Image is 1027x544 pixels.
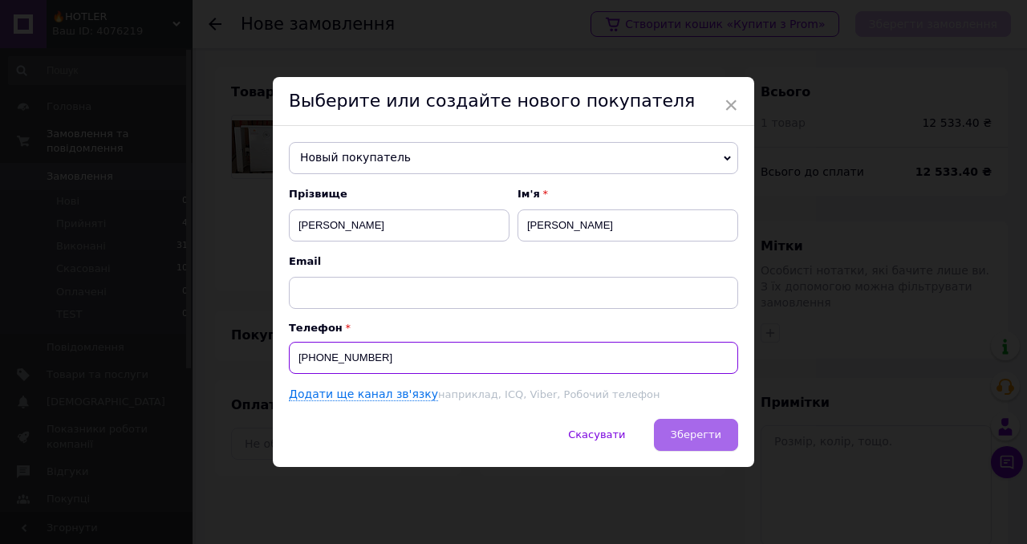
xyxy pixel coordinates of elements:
[438,388,660,400] span: наприклад, ICQ, Viber, Робочий телефон
[724,91,738,119] span: ×
[289,254,738,269] span: Email
[289,342,738,374] input: +38 096 0000000
[568,428,625,440] span: Скасувати
[518,187,738,201] span: Ім'я
[289,322,738,334] p: Телефон
[289,187,509,201] span: Прізвище
[289,209,509,242] input: Наприклад: Іванов
[289,142,738,174] span: Новый покупатель
[518,209,738,242] input: Наприклад: Іван
[671,428,721,440] span: Зберегти
[654,419,738,451] button: Зберегти
[273,77,754,126] div: Выберите или создайте нового покупателя
[289,388,438,401] a: Додати ще канал зв'язку
[551,419,642,451] button: Скасувати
